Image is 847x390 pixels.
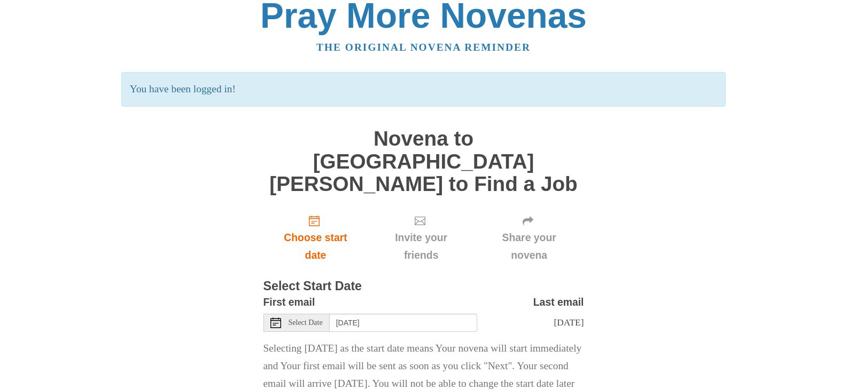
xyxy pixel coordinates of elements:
[316,42,531,53] a: The original novena reminder
[263,128,584,196] h1: Novena to [GEOGRAPHIC_DATA][PERSON_NAME] to Find a Job
[121,72,726,107] p: You have been logged in!
[330,314,477,332] input: Use the arrow keys to pick a date
[554,317,584,328] span: [DATE]
[263,206,368,269] a: Choose start date
[274,229,358,264] span: Choose start date
[263,280,584,293] h3: Select Start Date
[485,229,573,264] span: Share your novena
[378,229,463,264] span: Invite your friends
[289,319,323,327] span: Select Date
[263,293,315,311] label: First email
[475,206,584,269] div: Click "Next" to confirm your start date first.
[368,206,474,269] div: Click "Next" to confirm your start date first.
[533,293,584,311] label: Last email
